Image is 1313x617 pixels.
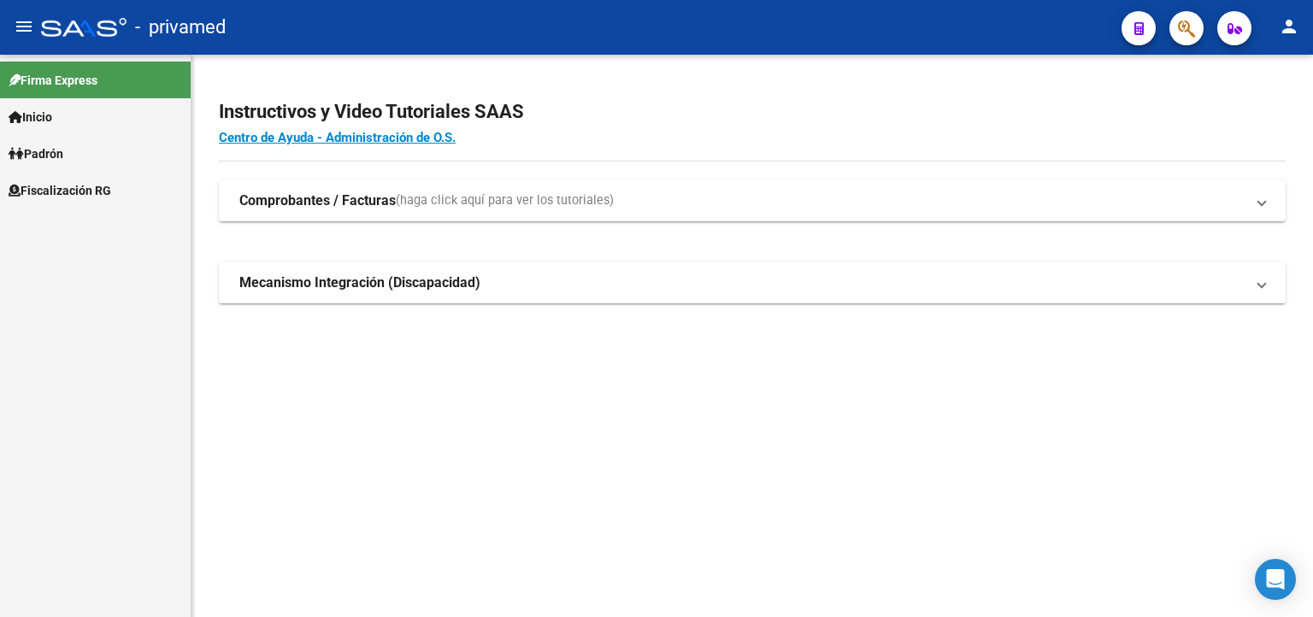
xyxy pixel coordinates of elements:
mat-expansion-panel-header: Comprobantes / Facturas(haga click aquí para ver los tutoriales) [219,180,1286,221]
span: (haga click aquí para ver los tutoriales) [396,191,614,210]
h2: Instructivos y Video Tutoriales SAAS [219,96,1286,128]
span: Padrón [9,144,63,163]
span: Firma Express [9,71,97,90]
mat-icon: person [1279,16,1299,37]
span: Inicio [9,108,52,126]
mat-expansion-panel-header: Mecanismo Integración (Discapacidad) [219,262,1286,303]
span: - privamed [135,9,226,46]
strong: Comprobantes / Facturas [239,191,396,210]
span: Fiscalización RG [9,181,111,200]
mat-icon: menu [14,16,34,37]
a: Centro de Ayuda - Administración de O.S. [219,130,456,145]
div: Open Intercom Messenger [1255,559,1296,600]
strong: Mecanismo Integración (Discapacidad) [239,273,480,292]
